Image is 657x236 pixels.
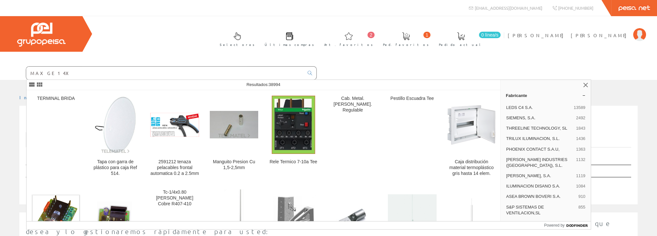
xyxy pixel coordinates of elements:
[442,91,501,184] a: Caja distribución material termoplástico gris hasta 14 elem. Caja distribución material termoplás...
[506,125,573,131] span: THREELINE TECHNOLOGY, SL
[506,105,571,111] span: LEDS C4 S.A.
[91,201,140,236] img: Fe-14 Fuente Alimentación Lineal 24v 1,5a Cebek
[423,32,430,38] span: 1
[574,105,585,111] span: 13589
[506,173,573,179] span: [PERSON_NAME], S.A.
[576,183,585,189] span: 1084
[94,96,137,154] img: Tapa con garra de plástico para caja Ref 514.
[210,159,259,171] div: Manguito Presion Cu 1,5-2,5mm
[544,222,565,228] span: Powered by
[439,41,483,48] span: Pedido actual
[506,136,573,142] span: TRILUX ILUMINACION, S.L.
[150,159,199,177] div: 2591212 tenaza pelacables frontal automatica 0.2 a 2.5mm
[17,23,66,47] img: Grupo Peisa
[576,115,585,121] span: 2492
[367,32,375,38] span: 2
[506,115,573,121] span: SIEMENS, S.A.
[578,194,585,199] span: 910
[388,96,437,102] div: Pestillo Escuadra Tee
[576,157,585,168] span: 1132
[479,32,501,38] span: 0 línea/s
[447,105,496,145] img: Caja distribución material termoplástico gris hasta 14 elem.
[383,91,442,184] a: Pestillo Escuadra Tee
[86,91,145,184] a: Tapa con garra de plástico para caja Ref 514. Tapa con garra de plástico para caja Ref 514.
[318,27,376,50] a: 2 Art. favoritos
[32,96,80,102] div: TERMINAL BRIDA
[272,96,315,154] img: Rele Termico 7-10a Tee
[91,159,140,177] div: Tapa con garra de plástico para caja Ref 514.
[324,41,373,48] span: Art. favoritos
[269,82,280,87] span: 38994
[247,82,281,87] span: Resultados:
[506,146,573,152] span: PHOENIX CONTACT S.A.U,
[26,67,304,80] input: Buscar ...
[323,91,382,184] a: Cab. Metal. [PERSON_NAME]. Regulable
[475,5,542,11] span: [EMAIL_ADDRESS][DOMAIN_NAME]
[210,111,259,138] img: Manguito Presion Cu 1,5-2,5mm
[265,41,314,48] span: Últimas compras
[264,91,323,184] a: Rele Termico 7-10a Tee Rele Termico 7-10a Tee
[213,27,258,50] a: Selectores
[26,220,611,235] span: Si no ha encontrado algún artículo en nuestro catálogo introduzca aquí la cantidad y la descripci...
[508,27,646,33] a: [PERSON_NAME] [PERSON_NAME]
[220,41,255,48] span: Selectores
[376,27,432,50] a: 1 Ped. favoritos
[578,204,585,216] span: 855
[19,94,47,100] a: Inicio
[501,90,591,101] a: Fabricante
[205,91,264,184] a: Manguito Presion Cu 1,5-2,5mm Manguito Presion Cu 1,5-2,5mm
[508,32,630,38] span: [PERSON_NAME] [PERSON_NAME]
[544,221,591,229] a: Powered by
[258,27,317,50] a: Últimas compras
[447,159,496,177] div: Caja distribución material termoplástico gris hasta 14 elem.
[269,159,318,165] div: Rele Termico 7-10a Tee
[576,125,585,131] span: 1843
[26,91,86,184] a: TERMINAL BRIDA
[150,189,199,207] div: Tc-1/4x0.80 [PERSON_NAME] Cobre R407-410
[558,5,593,11] span: [PHONE_NUMBER]
[503,219,588,230] button: Mostrar más…
[567,165,631,177] th: Datos
[576,146,585,152] span: 1363
[506,183,573,189] span: ILUMINACION DISANO S.A.
[383,41,429,48] span: Ped. favoritos
[506,194,576,199] span: ASEA BROWN BOVERI S.A.
[150,113,199,137] img: 2591212 tenaza pelacables frontal automatica 0.2 a 2.5mm
[576,173,585,179] span: 1119
[506,157,573,168] span: [PERSON_NAME] INDUSTRIES ([GEOGRAPHIC_DATA]), S.L.
[328,96,377,113] div: Cab. Metal. [PERSON_NAME]. Regulable
[576,136,585,142] span: 1436
[145,91,204,184] a: 2591212 tenaza pelacables frontal automatica 0.2 a 2.5mm 2591212 tenaza pelacables frontal automa...
[506,204,576,216] span: S&P SISTEMAS DE VENTILACION,SL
